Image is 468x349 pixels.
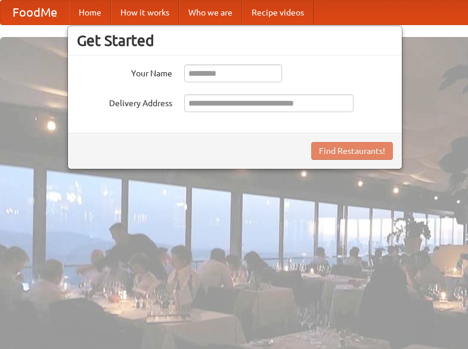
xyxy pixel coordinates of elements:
[311,142,393,160] button: Find Restaurants!
[111,1,179,24] a: How it works
[179,1,242,24] a: Who we are
[77,64,172,79] label: Your Name
[69,1,111,24] a: Home
[77,32,393,50] h3: Get Started
[1,1,69,24] a: FoodMe
[242,1,314,24] a: Recipe videos
[77,94,172,109] label: Delivery Address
